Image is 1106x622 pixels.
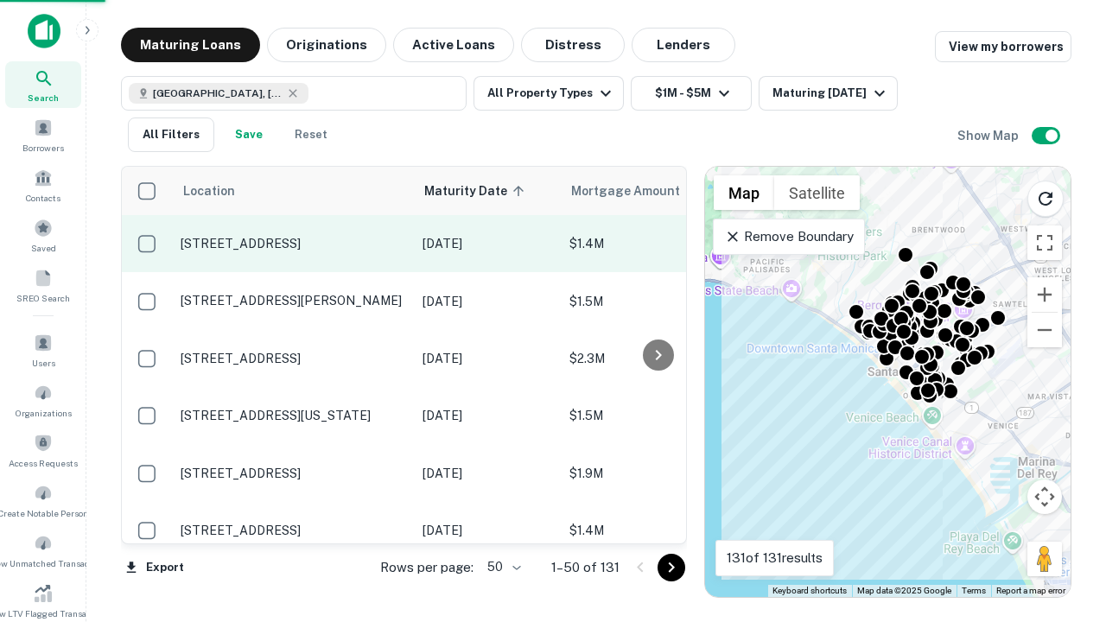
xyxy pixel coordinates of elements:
[658,554,685,581] button: Go to next page
[521,28,625,62] button: Distress
[423,521,552,540] p: [DATE]
[153,86,283,101] span: [GEOGRAPHIC_DATA], [GEOGRAPHIC_DATA], [GEOGRAPHIC_DATA]
[5,377,81,423] a: Organizations
[724,226,853,247] p: Remove Boundary
[380,557,474,578] p: Rows per page:
[632,28,735,62] button: Lenders
[5,527,81,574] a: Review Unmatched Transactions
[5,212,81,258] a: Saved
[714,175,774,210] button: Show street map
[5,477,81,524] a: Create Notable Person
[423,349,552,368] p: [DATE]
[480,555,524,580] div: 50
[121,28,260,62] button: Maturing Loans
[1020,484,1106,567] iframe: Chat Widget
[569,234,742,253] p: $1.4M
[569,521,742,540] p: $1.4M
[569,349,742,368] p: $2.3M
[181,351,405,366] p: [STREET_ADDRESS]
[709,574,766,597] a: Open this area in Google Maps (opens a new window)
[957,126,1021,145] h6: Show Map
[181,466,405,481] p: [STREET_ADDRESS]
[121,555,188,581] button: Export
[5,262,81,308] a: SREO Search
[181,293,405,308] p: [STREET_ADDRESS][PERSON_NAME]
[221,117,276,152] button: Save your search to get updates of matches that match your search criteria.
[393,28,514,62] button: Active Loans
[709,574,766,597] img: Google
[759,76,898,111] button: Maturing [DATE]
[283,117,339,152] button: Reset
[9,456,78,470] span: Access Requests
[551,557,620,578] p: 1–50 of 131
[1027,479,1062,514] button: Map camera controls
[727,548,823,568] p: 131 of 131 results
[424,181,530,201] span: Maturity Date
[32,356,55,370] span: Users
[181,236,405,251] p: [STREET_ADDRESS]
[423,464,552,483] p: [DATE]
[22,141,64,155] span: Borrowers
[1027,181,1064,217] button: Reload search area
[5,427,81,473] a: Access Requests
[267,28,386,62] button: Originations
[474,76,624,111] button: All Property Types
[631,76,752,111] button: $1M - $5M
[569,292,742,311] p: $1.5M
[774,175,860,210] button: Show satellite imagery
[172,167,414,215] th: Location
[5,162,81,208] a: Contacts
[561,167,751,215] th: Mortgage Amount
[423,406,552,425] p: [DATE]
[569,406,742,425] p: $1.5M
[182,181,235,201] span: Location
[16,291,70,305] span: SREO Search
[16,406,72,420] span: Organizations
[181,408,405,423] p: [STREET_ADDRESS][US_STATE]
[5,111,81,158] a: Borrowers
[128,117,214,152] button: All Filters
[705,167,1071,597] div: 0 0
[5,327,81,373] a: Users
[5,61,81,108] a: Search
[28,91,59,105] span: Search
[1027,225,1062,260] button: Toggle fullscreen view
[414,167,561,215] th: Maturity Date
[1027,277,1062,312] button: Zoom in
[935,31,1071,62] a: View my borrowers
[962,586,986,595] a: Terms (opens in new tab)
[28,14,60,48] img: capitalize-icon.png
[1027,313,1062,347] button: Zoom out
[423,292,552,311] p: [DATE]
[772,585,847,597] button: Keyboard shortcuts
[571,181,702,201] span: Mortgage Amount
[121,76,467,111] button: [GEOGRAPHIC_DATA], [GEOGRAPHIC_DATA], [GEOGRAPHIC_DATA]
[423,234,552,253] p: [DATE]
[569,464,742,483] p: $1.9M
[31,241,56,255] span: Saved
[857,586,951,595] span: Map data ©2025 Google
[996,586,1065,595] a: Report a map error
[26,191,60,205] span: Contacts
[772,83,890,104] div: Maturing [DATE]
[181,523,405,538] p: [STREET_ADDRESS]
